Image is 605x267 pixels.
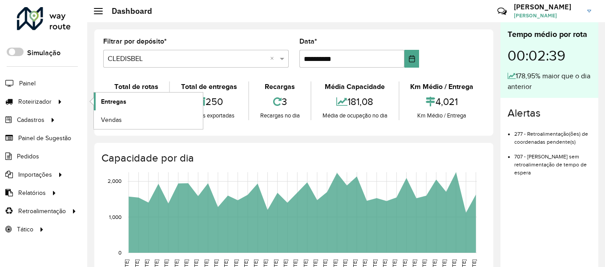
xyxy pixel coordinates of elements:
[508,28,591,40] div: Tempo médio por rota
[172,81,246,92] div: Total de entregas
[27,48,60,58] label: Simulação
[314,111,396,120] div: Média de ocupação no dia
[94,93,203,110] a: Entregas
[118,250,121,255] text: 0
[101,97,126,106] span: Entregas
[514,123,591,146] li: 277 - Retroalimentação(ões) de coordenadas pendente(s)
[172,111,246,120] div: Entregas exportadas
[103,6,152,16] h2: Dashboard
[18,188,46,198] span: Relatórios
[402,81,482,92] div: Km Médio / Entrega
[299,36,317,47] label: Data
[19,79,36,88] span: Painel
[314,81,396,92] div: Média Capacidade
[17,152,39,161] span: Pedidos
[514,12,581,20] span: [PERSON_NAME]
[402,111,482,120] div: Km Médio / Entrega
[508,71,591,92] div: 178,95% maior que o dia anterior
[508,107,591,120] h4: Alertas
[105,81,167,92] div: Total de rotas
[17,115,44,125] span: Cadastros
[101,115,122,125] span: Vendas
[103,36,167,47] label: Filtrar por depósito
[492,2,512,21] a: Contato Rápido
[402,92,482,111] div: 4,021
[101,152,484,165] h4: Capacidade por dia
[251,111,308,120] div: Recargas no dia
[314,92,396,111] div: 181,08
[270,53,278,64] span: Clear all
[172,92,246,111] div: 250
[514,3,581,11] h3: [PERSON_NAME]
[94,111,203,129] a: Vendas
[404,50,419,68] button: Choose Date
[18,170,52,179] span: Importações
[514,146,591,177] li: 707 - [PERSON_NAME] sem retroalimentação de tempo de espera
[18,97,52,106] span: Roteirizador
[251,81,308,92] div: Recargas
[508,40,591,71] div: 00:02:39
[18,206,66,216] span: Retroalimentação
[251,92,308,111] div: 3
[108,178,121,184] text: 2,000
[18,133,71,143] span: Painel de Sugestão
[17,225,33,234] span: Tático
[109,214,121,220] text: 1,000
